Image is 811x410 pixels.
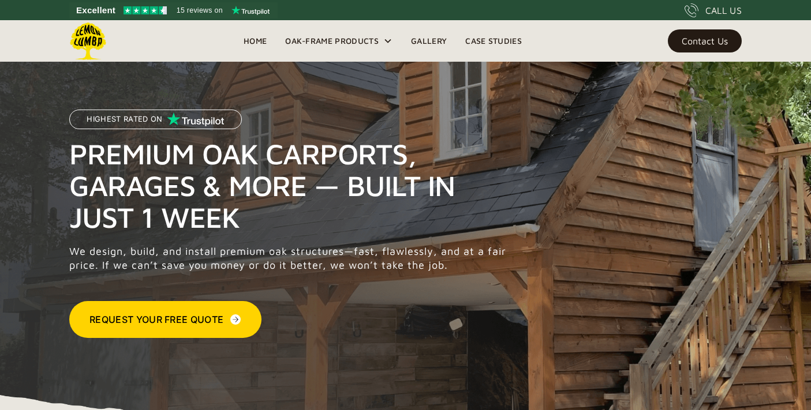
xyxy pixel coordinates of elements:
[285,34,379,48] div: Oak-Frame Products
[69,2,278,18] a: See Lemon Lumba reviews on Trustpilot
[124,6,167,14] img: Trustpilot 4.5 stars
[682,37,728,45] div: Contact Us
[76,3,115,17] span: Excellent
[456,32,531,50] a: Case Studies
[89,313,223,326] div: Request Your Free Quote
[276,20,402,62] div: Oak-Frame Products
[231,6,270,15] img: Trustpilot logo
[685,3,742,17] a: CALL US
[668,29,742,52] a: Contact Us
[177,3,223,17] span: 15 reviews on
[87,115,162,123] p: Highest Rated on
[402,32,456,50] a: Gallery
[69,301,261,338] a: Request Your Free Quote
[69,110,242,138] a: Highest Rated on
[69,138,513,233] h1: Premium Oak Carports, Garages & More — Built in Just 1 Week
[234,32,276,50] a: Home
[705,3,742,17] div: CALL US
[69,245,513,272] p: We design, build, and install premium oak structures—fast, flawlessly, and at a fair price. If we...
